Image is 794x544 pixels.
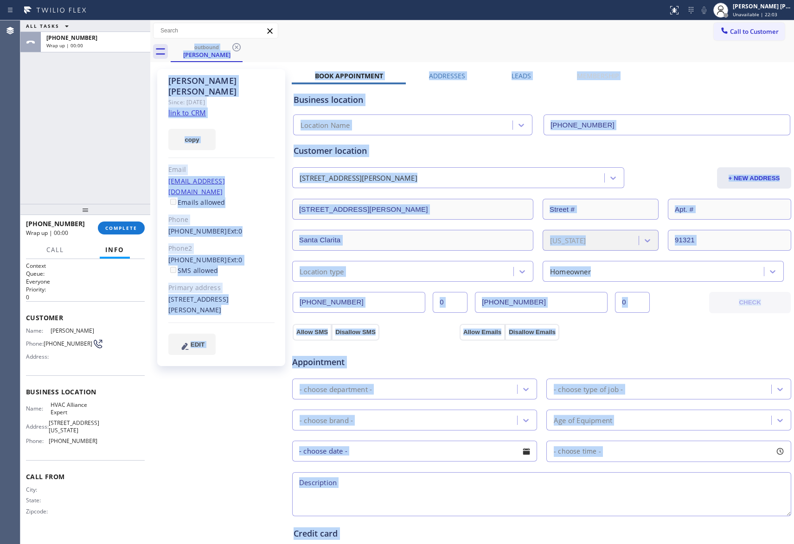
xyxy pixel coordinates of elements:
p: 0 [26,293,145,301]
div: Primary address [168,283,275,293]
span: [PHONE_NUMBER] [49,437,97,444]
button: Call to Customer [714,23,785,40]
input: Phone Number [544,114,790,135]
div: Since: [DATE] [168,97,275,108]
input: Ext. 2 [615,292,650,313]
input: Address [292,199,533,220]
button: ALL TASKS [20,20,78,32]
input: Ext. [433,292,467,313]
label: Book Appointment [315,71,383,80]
span: Call to Customer [730,27,779,36]
span: Address: [26,353,51,360]
h2: Priority: [26,285,145,293]
span: ALL TASKS [26,23,59,29]
label: SMS allowed [168,266,218,275]
button: CHECK [709,292,791,313]
button: Call [41,241,70,259]
div: Age of Equipment [554,415,612,425]
span: [PHONE_NUMBER] [46,34,97,42]
span: Unavailable | 22:03 [733,11,777,18]
input: City [292,230,533,251]
div: Credit card [294,527,790,540]
span: Customer [26,313,145,322]
input: ZIP [668,230,791,251]
div: [PERSON_NAME] [PERSON_NAME] [168,76,275,97]
button: copy [168,129,216,150]
button: + NEW ADDRESS [717,167,791,189]
span: Name: [26,327,51,334]
input: Emails allowed [170,199,176,205]
button: Disallow Emails [505,324,559,341]
div: outbound [172,44,242,51]
span: Info [105,246,124,254]
div: Business location [294,94,790,106]
span: - choose time - [554,447,601,455]
div: [STREET_ADDRESS][PERSON_NAME] [168,294,275,316]
div: Homeowner [550,266,591,277]
span: Name: [26,405,51,412]
span: City: [26,486,51,493]
a: [PHONE_NUMBER] [168,227,227,235]
span: [PHONE_NUMBER] [44,340,92,347]
span: Address: [26,423,49,430]
div: - choose brand - [300,415,353,425]
span: Ext: 0 [227,227,243,235]
input: Apt. # [668,199,791,220]
button: EDIT [168,334,216,355]
input: Phone Number 2 [475,292,608,313]
span: Wrap up | 00:00 [26,229,68,237]
p: Everyone [26,278,145,285]
label: Addresses [429,71,465,80]
input: Search [154,23,278,38]
span: Zipcode: [26,508,51,515]
span: [PHONE_NUMBER] [26,219,85,228]
span: Wrap up | 00:00 [46,42,83,49]
label: Leads [512,71,531,80]
span: Phone: [26,340,44,347]
div: [PERSON_NAME] [172,51,242,59]
button: Allow SMS [293,324,332,341]
input: Phone Number [293,292,425,313]
button: Info [100,241,130,259]
span: Call [46,246,64,254]
div: [STREET_ADDRESS][PERSON_NAME] [300,173,417,183]
div: Customer location [294,145,790,157]
a: [PHONE_NUMBER] [168,255,227,264]
h2: Queue: [26,270,145,278]
a: link to CRM [168,108,206,117]
span: Appointment [292,356,457,368]
div: - choose type of job - [554,384,623,394]
span: [STREET_ADDRESS][US_STATE] [49,419,99,434]
a: [EMAIL_ADDRESS][DOMAIN_NAME] [168,177,225,196]
div: [PERSON_NAME] [PERSON_NAME] [733,2,791,10]
button: COMPLETE [98,221,145,234]
span: HVAC Alliance Expert [51,401,97,416]
div: Phone2 [168,243,275,254]
h1: Context [26,262,145,270]
button: Disallow SMS [332,324,379,341]
span: State: [26,497,51,504]
div: Phone [168,215,275,225]
label: Membership [577,71,619,80]
div: Leon Jackson [172,41,242,61]
input: - choose date - [292,441,537,462]
span: Ext: 0 [227,255,243,264]
div: Location type [300,266,344,277]
span: COMPLETE [105,225,137,231]
input: SMS allowed [170,267,176,273]
label: Emails allowed [168,198,225,207]
div: - choose department - [300,384,372,394]
div: Email [168,164,275,175]
button: Mute [698,4,711,17]
span: [PERSON_NAME] [51,327,97,334]
input: Street # [543,199,659,220]
span: Phone: [26,437,49,444]
span: Call From [26,472,145,481]
div: Location Name [301,120,350,131]
button: Allow Emails [460,324,505,341]
span: EDIT [191,341,205,348]
span: Business location [26,387,145,396]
